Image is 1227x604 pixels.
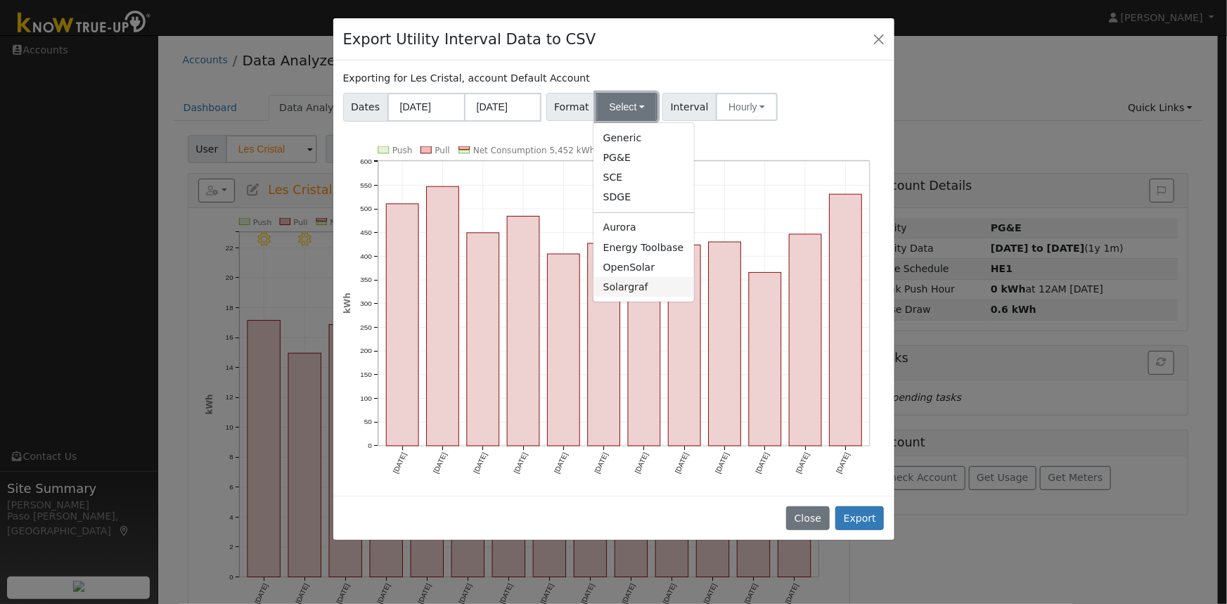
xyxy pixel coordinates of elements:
button: Close [869,29,889,49]
text: [DATE] [634,451,650,475]
text: 500 [360,205,372,212]
button: Close [786,506,829,530]
text: [DATE] [472,451,488,475]
button: Export [835,506,884,530]
rect: onclick="" [749,272,781,446]
text: Push [392,146,413,155]
text: [DATE] [513,451,529,475]
a: SCE [593,168,694,188]
a: Aurora [593,218,694,238]
text: 50 [364,418,372,426]
label: Exporting for Les Cristal, account Default Account [343,71,590,86]
span: Dates [343,93,388,122]
text: 0 [368,442,372,450]
text: [DATE] [835,451,852,475]
a: Energy Toolbase [593,238,694,257]
rect: onclick="" [790,234,822,446]
a: PG&E [593,148,694,167]
text: [DATE] [593,451,609,475]
a: Solargraf [593,277,694,297]
text: [DATE] [392,451,408,475]
a: Generic [593,128,694,148]
rect: onclick="" [507,216,539,446]
rect: onclick="" [709,242,741,446]
rect: onclick="" [830,194,862,446]
span: Format [546,93,598,121]
text: 200 [360,347,372,355]
rect: onclick="" [426,186,458,446]
text: 550 [360,181,372,188]
text: 300 [360,300,372,307]
span: Interval [662,93,717,121]
text: 450 [360,229,372,236]
a: SDGE [593,188,694,207]
text: 100 [360,394,372,402]
text: 250 [360,323,372,331]
h4: Export Utility Interval Data to CSV [343,28,596,51]
text: Net Consumption 5,452 kWh [473,146,596,155]
text: 600 [360,158,372,165]
text: [DATE] [795,451,811,475]
button: Hourly [716,93,778,121]
text: [DATE] [674,451,690,475]
text: kWh [342,293,352,314]
rect: onclick="" [467,233,499,446]
rect: onclick="" [628,242,660,446]
text: [DATE] [714,451,731,475]
text: [DATE] [553,451,569,475]
text: 150 [360,371,372,378]
rect: onclick="" [588,243,620,446]
text: 350 [360,276,372,283]
text: [DATE] [432,451,448,475]
rect: onclick="" [386,204,418,446]
a: OpenSolar [593,257,694,277]
text: Pull [435,146,449,155]
rect: onclick="" [547,254,579,446]
button: Select [596,93,657,121]
text: [DATE] [754,451,771,475]
text: 400 [360,252,372,260]
rect: onclick="" [669,245,701,446]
